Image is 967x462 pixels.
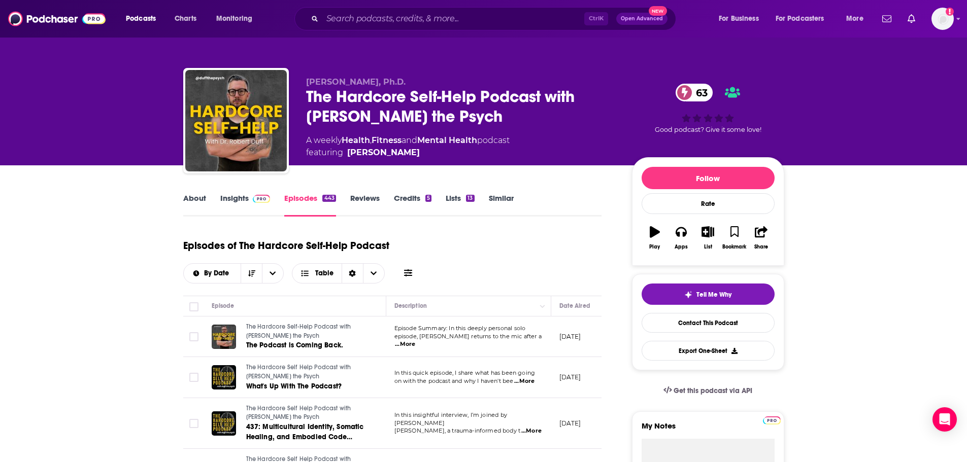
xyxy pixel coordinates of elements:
[246,381,368,392] a: What's Up With The Podcast?
[246,323,368,340] a: The Hardcore Self-Help Podcast with [PERSON_NAME] the Psych
[204,270,232,277] span: By Date
[489,193,514,217] a: Similar
[446,193,474,217] a: Lists13
[394,325,526,332] span: Episode Summary: In this deeply personal solo
[776,12,824,26] span: For Podcasters
[696,291,731,299] span: Tell Me Why
[642,341,775,361] button: Export One-Sheet
[126,12,156,26] span: Podcasts
[642,421,775,439] label: My Notes
[931,8,954,30] span: Logged in as patiencebaldacci
[306,134,510,159] div: A weekly podcast
[284,193,336,217] a: Episodes443
[246,323,351,339] span: The Hardcore Self-Help Podcast with [PERSON_NAME] the Psych
[632,77,784,140] div: 63Good podcast? Give it some love!
[246,382,342,390] span: What's Up With The Podcast?
[168,11,203,27] a: Charts
[175,12,196,26] span: Charts
[189,373,198,382] span: Toggle select row
[189,419,198,428] span: Toggle select row
[395,340,415,348] span: ...More
[394,411,507,427] span: In this insightful interview, I’m joined by [PERSON_NAME]
[246,364,351,380] span: The Hardcore Self Help Podcast with [PERSON_NAME] the Psych
[704,244,712,250] div: List
[189,332,198,341] span: Toggle select row
[466,195,474,202] div: 13
[684,291,692,299] img: tell me why sparkle
[721,220,748,256] button: Bookmark
[675,244,688,250] div: Apps
[292,263,385,283] button: Choose View
[559,419,581,428] p: [DATE]
[306,77,406,87] span: [PERSON_NAME], Ph.D.
[878,10,895,27] a: Show notifications dropdown
[694,220,721,256] button: List
[642,167,775,189] button: Follow
[642,220,668,256] button: Play
[932,407,957,432] div: Open Intercom Messenger
[649,6,667,16] span: New
[521,427,542,435] span: ...More
[185,70,287,171] img: The Hardcore Self-Help Podcast with Duff the Psych
[402,135,417,145] span: and
[686,84,713,101] span: 63
[394,300,427,312] div: Description
[246,341,344,349] span: The Podcast is Coming Back.
[559,332,581,341] p: [DATE]
[676,84,713,101] a: 63
[621,16,663,21] span: Open Advanced
[559,373,581,381] p: [DATE]
[262,264,283,283] button: open menu
[184,270,241,277] button: open menu
[304,7,686,30] div: Search podcasts, credits, & more...
[769,11,839,27] button: open menu
[315,270,334,277] span: Table
[241,264,262,283] button: Sort Direction
[931,8,954,30] button: Show profile menu
[763,415,781,424] a: Pro website
[839,11,876,27] button: open menu
[417,135,477,145] a: Mental Health
[220,193,271,217] a: InsightsPodchaser Pro
[559,300,590,312] div: Date Aired
[322,11,584,27] input: Search podcasts, credits, & more...
[722,244,746,250] div: Bookmark
[514,377,535,385] span: ...More
[754,244,768,250] div: Share
[668,220,694,256] button: Apps
[904,10,919,27] a: Show notifications dropdown
[394,377,514,384] span: on with the podcast and why I haven't bee
[649,244,660,250] div: Play
[846,12,863,26] span: More
[216,12,252,26] span: Monitoring
[342,264,363,283] div: Sort Direction
[584,12,608,25] span: Ctrl K
[537,300,549,312] button: Column Actions
[616,13,668,25] button: Open AdvancedNew
[642,283,775,305] button: tell me why sparkleTell Me Why
[8,9,106,28] img: Podchaser - Follow, Share and Rate Podcasts
[712,11,772,27] button: open menu
[347,147,420,159] a: Robert Duff
[322,195,336,202] div: 443
[183,263,284,283] h2: Choose List sort
[246,340,368,350] a: The Podcast is Coming Back.
[183,193,206,217] a: About
[246,422,368,442] a: 437: Multicultural Identity, Somatic Healing, and Embodied Code Switching w/ [PERSON_NAME]
[763,416,781,424] img: Podchaser Pro
[642,193,775,214] div: Rate
[209,11,265,27] button: open menu
[674,386,752,395] span: Get this podcast via API
[719,12,759,26] span: For Business
[306,147,510,159] span: featuring
[946,8,954,16] svg: Add a profile image
[394,369,536,376] span: In this quick episode, I share what has been going
[246,363,368,381] a: The Hardcore Self Help Podcast with [PERSON_NAME] the Psych
[642,313,775,333] a: Contact This Podcast
[370,135,372,145] span: ,
[253,195,271,203] img: Podchaser Pro
[425,195,431,202] div: 5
